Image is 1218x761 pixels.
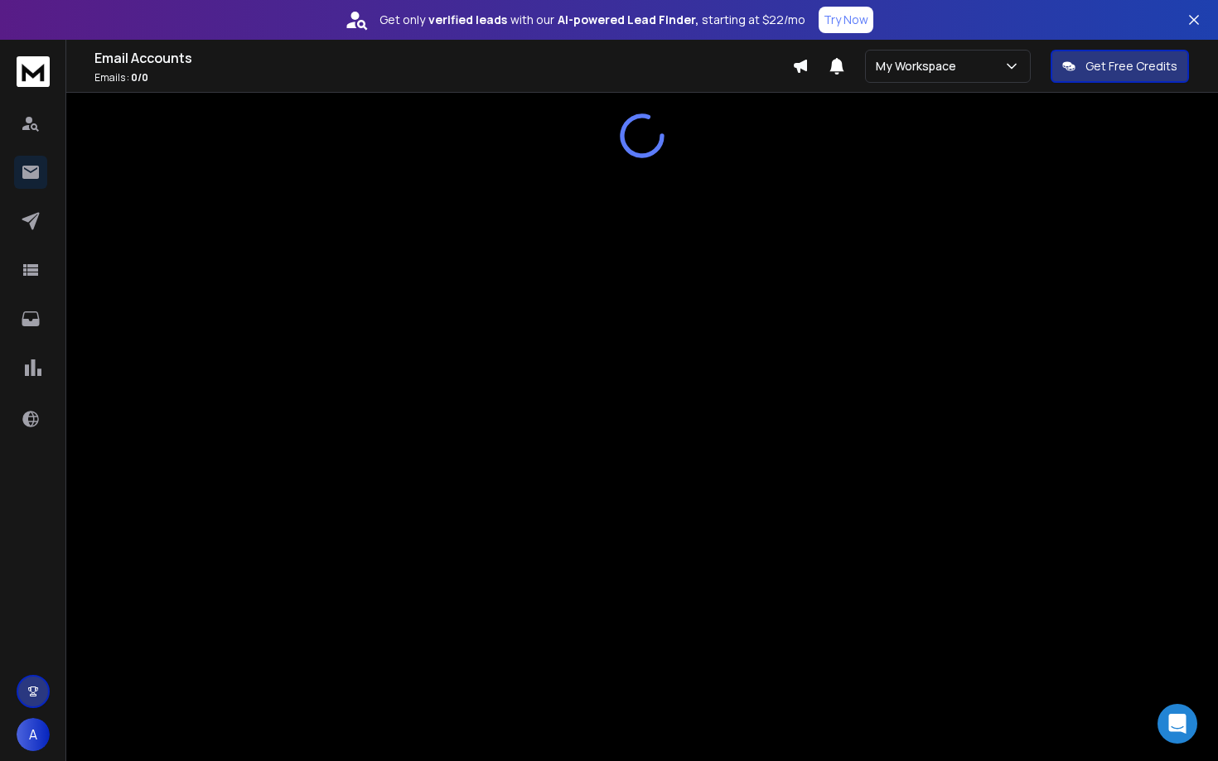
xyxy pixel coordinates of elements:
[819,7,873,33] button: Try Now
[1051,50,1189,83] button: Get Free Credits
[1158,704,1197,744] div: Open Intercom Messenger
[428,12,507,28] strong: verified leads
[131,70,148,84] span: 0 / 0
[379,12,805,28] p: Get only with our starting at $22/mo
[824,12,868,28] p: Try Now
[1085,58,1177,75] p: Get Free Credits
[558,12,698,28] strong: AI-powered Lead Finder,
[17,718,50,751] button: A
[17,56,50,87] img: logo
[94,48,792,68] h1: Email Accounts
[876,58,963,75] p: My Workspace
[94,71,792,84] p: Emails :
